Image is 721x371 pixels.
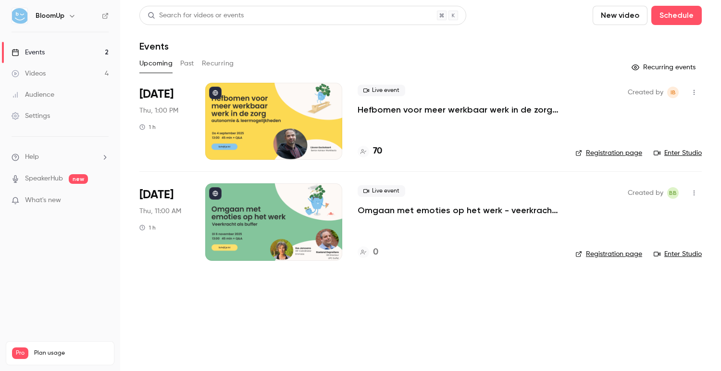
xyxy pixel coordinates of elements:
[139,83,190,160] div: Sep 4 Thu, 1:00 PM (Europe/Brussels)
[139,187,174,203] span: [DATE]
[575,148,642,158] a: Registration page
[34,349,108,357] span: Plan usage
[139,106,178,115] span: Thu, 1:00 PM
[139,183,190,260] div: Nov 6 Thu, 11:00 AM (Europe/Brussels)
[358,85,405,96] span: Live event
[358,104,560,115] a: Hefbomen voor meer werkbaar werk in de zorg - autonomie & leermogelijkheden
[654,148,702,158] a: Enter Studio
[25,195,61,205] span: What's new
[12,8,27,24] img: BloomUp
[12,111,50,121] div: Settings
[593,6,647,25] button: New video
[12,48,45,57] div: Events
[575,249,642,259] a: Registration page
[139,206,181,216] span: Thu, 11:00 AM
[654,249,702,259] a: Enter Studio
[373,246,378,259] h4: 0
[627,60,702,75] button: Recurring events
[12,152,109,162] li: help-dropdown-opener
[667,87,679,98] span: Info Bloomup
[667,187,679,199] span: Benjamin Bergers
[671,87,676,98] span: IB
[12,90,54,100] div: Audience
[628,87,663,98] span: Created by
[148,11,244,21] div: Search for videos or events
[139,40,169,52] h1: Events
[97,196,109,205] iframe: Noticeable Trigger
[358,145,382,158] a: 70
[69,174,88,184] span: new
[373,145,382,158] h4: 70
[25,152,39,162] span: Help
[669,187,677,199] span: BB
[36,11,64,21] h6: BloomUp
[180,56,194,71] button: Past
[12,347,28,359] span: Pro
[651,6,702,25] button: Schedule
[25,174,63,184] a: SpeakerHub
[139,56,173,71] button: Upcoming
[139,224,156,231] div: 1 h
[628,187,663,199] span: Created by
[358,185,405,197] span: Live event
[358,246,378,259] a: 0
[358,205,560,216] a: Omgaan met emoties op het werk - veerkracht als buffer
[202,56,234,71] button: Recurring
[12,69,46,78] div: Videos
[139,123,156,131] div: 1 h
[139,87,174,102] span: [DATE]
